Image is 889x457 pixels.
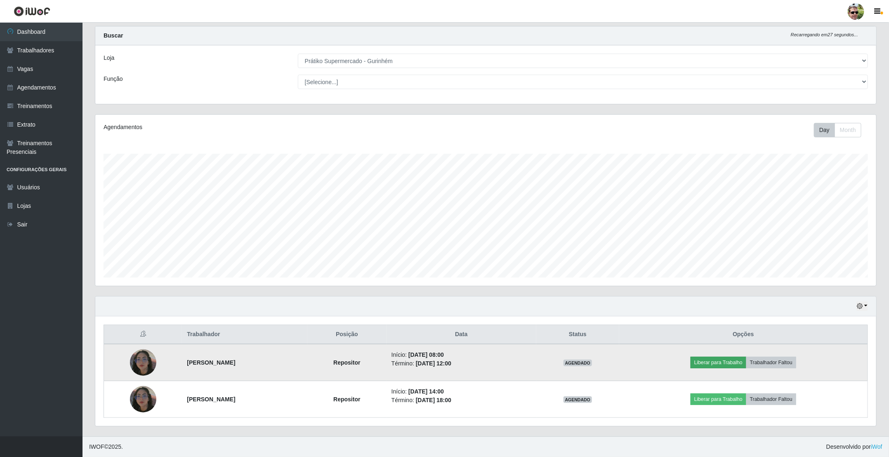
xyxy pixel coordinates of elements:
th: Data [387,325,536,344]
span: IWOF [89,443,104,450]
div: Agendamentos [104,123,415,132]
time: [DATE] 12:00 [416,360,451,367]
span: AGENDADO [564,396,592,403]
label: Função [104,75,123,83]
li: Término: [391,396,531,405]
button: Month [835,123,861,137]
button: Liberar para Trabalho [691,357,746,368]
span: AGENDADO [564,360,592,366]
strong: [PERSON_NAME] [187,396,235,403]
span: © 2025 . [89,443,123,451]
th: Opções [619,325,868,344]
th: Posição [307,325,387,344]
li: Início: [391,387,531,396]
strong: [PERSON_NAME] [187,359,235,366]
div: Toolbar with button groups [814,123,868,137]
button: Day [814,123,835,137]
li: Término: [391,359,531,368]
label: Loja [104,54,114,62]
button: Trabalhador Faltou [746,393,796,405]
img: 1751846341497.jpeg [130,339,156,386]
time: [DATE] 14:00 [408,388,444,395]
time: [DATE] 18:00 [416,397,451,403]
span: Desenvolvido por [826,443,882,451]
img: 1751846341497.jpeg [130,376,156,423]
i: Recarregando em 27 segundos... [791,32,858,37]
th: Status [536,325,619,344]
strong: Repositor [333,359,360,366]
th: Trabalhador [182,325,307,344]
button: Trabalhador Faltou [746,357,796,368]
div: First group [814,123,861,137]
strong: Buscar [104,32,123,39]
button: Liberar para Trabalho [691,393,746,405]
a: iWof [871,443,882,450]
time: [DATE] 08:00 [408,351,444,358]
strong: Repositor [333,396,360,403]
img: CoreUI Logo [14,6,50,16]
li: Início: [391,351,531,359]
